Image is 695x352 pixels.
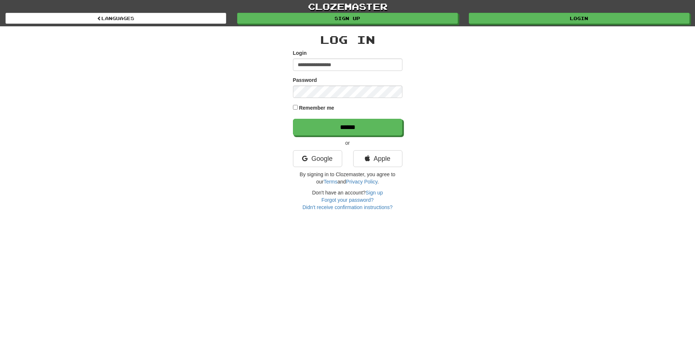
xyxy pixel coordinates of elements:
[366,190,383,196] a: Sign up
[5,13,226,24] a: Languages
[237,13,458,24] a: Sign up
[324,179,337,185] a: Terms
[353,150,402,167] a: Apple
[469,13,690,24] a: Login
[293,139,402,147] p: or
[302,204,393,210] a: Didn't receive confirmation instructions?
[293,150,342,167] a: Google
[293,34,402,46] h2: Log In
[321,197,374,203] a: Forgot your password?
[293,189,402,211] div: Don't have an account?
[293,49,307,57] label: Login
[346,179,377,185] a: Privacy Policy
[293,171,402,185] p: By signing in to Clozemaster, you agree to our and .
[293,76,317,84] label: Password
[299,104,334,111] label: Remember me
